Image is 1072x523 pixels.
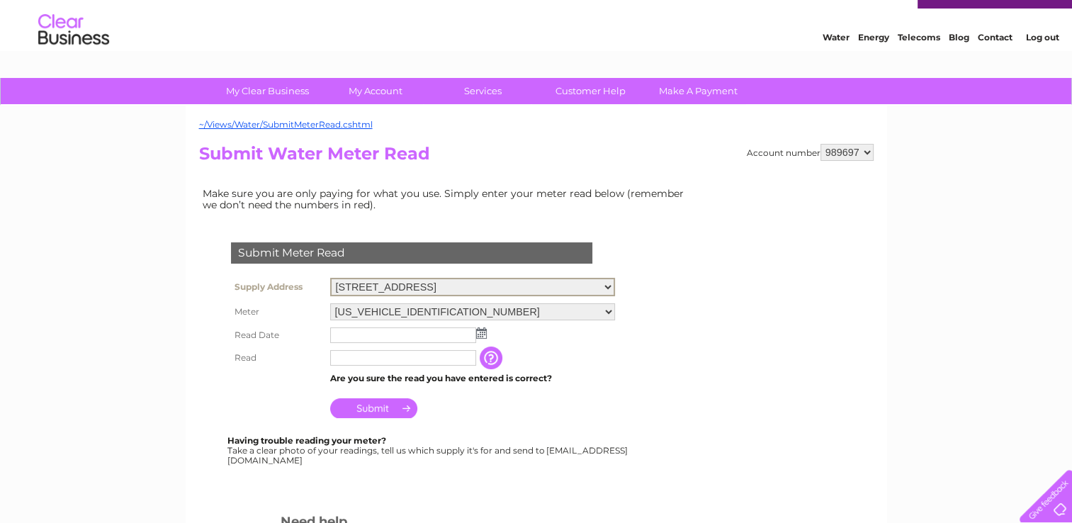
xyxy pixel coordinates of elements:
a: Blog [949,60,969,71]
div: Account number [747,144,874,161]
td: Are you sure the read you have entered is correct? [327,369,619,388]
a: Energy [858,60,889,71]
a: Customer Help [532,78,649,104]
img: logo.png [38,37,110,80]
th: Read [227,347,327,369]
a: 0333 014 3131 [805,7,903,25]
a: ~/Views/Water/SubmitMeterRead.cshtml [199,119,373,130]
a: Contact [978,60,1012,71]
a: Telecoms [898,60,940,71]
th: Supply Address [227,274,327,300]
div: Take a clear photo of your readings, tell us which supply it's for and send to [EMAIL_ADDRESS][DO... [227,436,630,465]
a: Water [823,60,850,71]
a: Log out [1025,60,1059,71]
a: Make A Payment [640,78,757,104]
div: Submit Meter Read [231,242,592,264]
input: Submit [330,398,417,418]
a: My Account [317,78,434,104]
a: My Clear Business [209,78,326,104]
div: Clear Business is a trading name of Verastar Limited (registered in [GEOGRAPHIC_DATA] No. 3667643... [202,8,871,69]
h2: Submit Water Meter Read [199,144,874,171]
img: ... [476,327,487,339]
b: Having trouble reading your meter? [227,435,386,446]
th: Meter [227,300,327,324]
input: Information [480,347,505,369]
a: Services [424,78,541,104]
td: Make sure you are only paying for what you use. Simply enter your meter read below (remember we d... [199,184,695,214]
th: Read Date [227,324,327,347]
